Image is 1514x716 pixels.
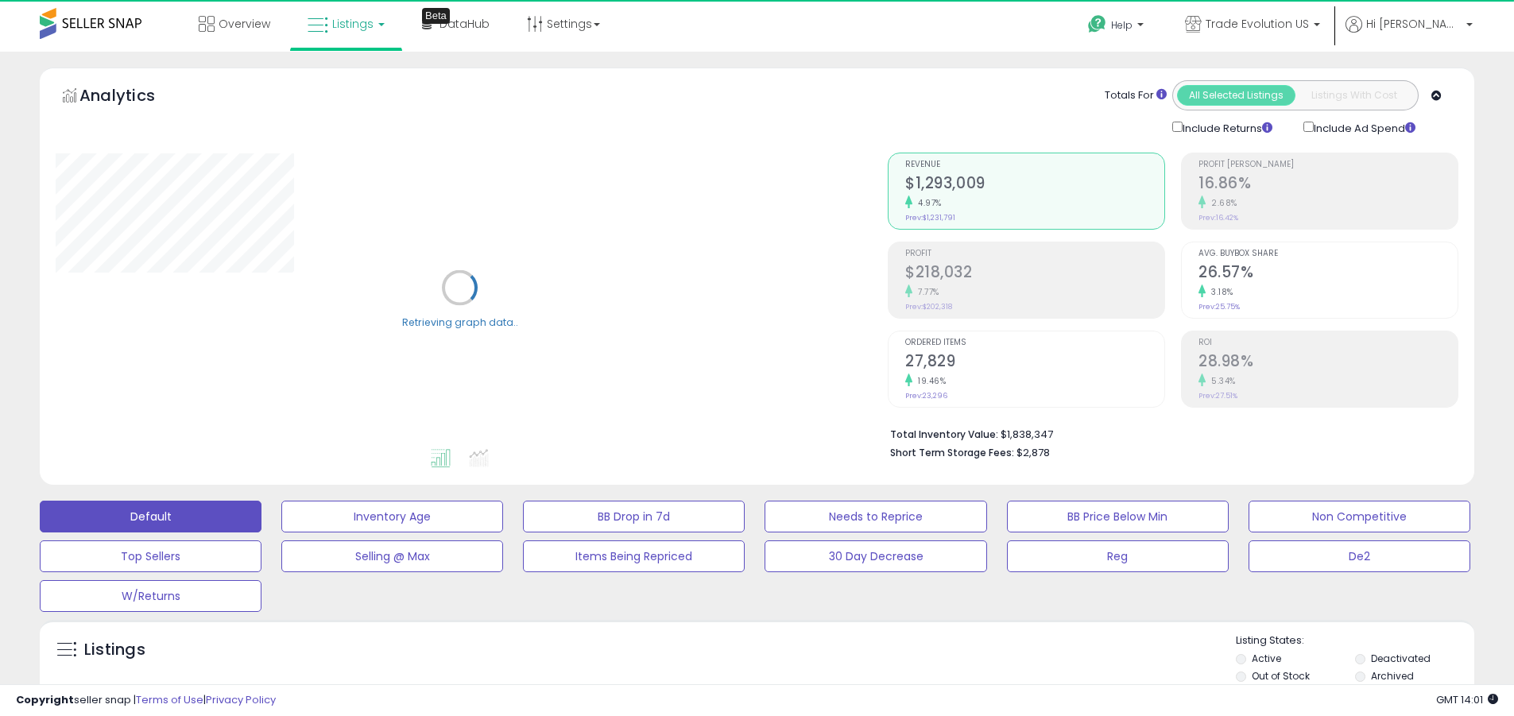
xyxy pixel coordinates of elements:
[206,692,276,707] a: Privacy Policy
[912,286,939,298] small: 7.77%
[1371,669,1414,683] label: Archived
[402,315,518,329] div: Retrieving graph data..
[1198,391,1237,401] small: Prev: 27.51%
[16,692,74,707] strong: Copyright
[912,197,942,209] small: 4.97%
[40,540,261,572] button: Top Sellers
[523,540,745,572] button: Items Being Repriced
[1252,652,1281,665] label: Active
[79,84,186,110] h5: Analytics
[1198,339,1458,347] span: ROI
[890,446,1014,459] b: Short Term Storage Fees:
[1007,501,1229,532] button: BB Price Below Min
[1075,2,1160,52] a: Help
[1346,16,1473,52] a: Hi [PERSON_NAME]
[1177,85,1295,106] button: All Selected Listings
[1206,16,1309,32] span: Trade Evolution US
[1236,633,1474,648] p: Listing States:
[136,692,203,707] a: Terms of Use
[1087,14,1107,34] i: Get Help
[1198,263,1458,284] h2: 26.57%
[765,501,986,532] button: Needs to Reprice
[1252,669,1310,683] label: Out of Stock
[1105,88,1167,103] div: Totals For
[890,428,998,441] b: Total Inventory Value:
[1436,692,1498,707] span: 2025-09-11 14:01 GMT
[905,250,1164,258] span: Profit
[890,424,1446,443] li: $1,838,347
[1206,197,1237,209] small: 2.68%
[1198,161,1458,169] span: Profit [PERSON_NAME]
[765,540,986,572] button: 30 Day Decrease
[905,213,955,223] small: Prev: $1,231,791
[905,339,1164,347] span: Ordered Items
[1198,302,1240,312] small: Prev: 25.75%
[905,174,1164,195] h2: $1,293,009
[1249,501,1470,532] button: Non Competitive
[1206,286,1233,298] small: 3.18%
[905,391,947,401] small: Prev: 23,296
[1371,652,1431,665] label: Deactivated
[1198,213,1238,223] small: Prev: 16.42%
[281,540,503,572] button: Selling @ Max
[1295,85,1413,106] button: Listings With Cost
[332,16,374,32] span: Listings
[1249,540,1470,572] button: De2
[523,501,745,532] button: BB Drop in 7d
[84,639,145,661] h5: Listings
[905,352,1164,373] h2: 27,829
[905,302,952,312] small: Prev: $202,318
[1016,445,1050,460] span: $2,878
[16,693,276,708] div: seller snap | |
[439,16,490,32] span: DataHub
[1206,375,1236,387] small: 5.34%
[905,263,1164,284] h2: $218,032
[40,580,261,612] button: W/Returns
[1198,174,1458,195] h2: 16.86%
[912,375,946,387] small: 19.46%
[219,16,270,32] span: Overview
[422,8,450,24] div: Tooltip anchor
[1366,16,1462,32] span: Hi [PERSON_NAME]
[1198,250,1458,258] span: Avg. Buybox Share
[1160,118,1291,137] div: Include Returns
[281,501,503,532] button: Inventory Age
[1291,118,1441,137] div: Include Ad Spend
[1007,540,1229,572] button: Reg
[1198,352,1458,373] h2: 28.98%
[905,161,1164,169] span: Revenue
[1111,18,1133,32] span: Help
[40,501,261,532] button: Default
